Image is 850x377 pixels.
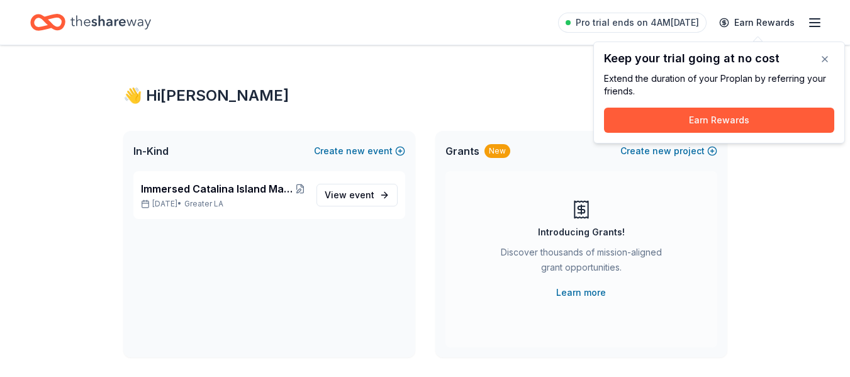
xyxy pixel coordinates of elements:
[576,15,699,30] span: Pro trial ends on 4AM[DATE]
[604,72,834,98] div: Extend the duration of your Pro plan by referring your friends.
[604,52,834,65] div: Keep your trial going at no cost
[133,143,169,159] span: In-Kind
[652,143,671,159] span: new
[484,144,510,158] div: New
[30,8,151,37] a: Home
[604,108,834,133] button: Earn Rewards
[346,143,365,159] span: new
[558,13,707,33] a: Pro trial ends on 4AM[DATE]
[445,143,479,159] span: Grants
[123,86,727,106] div: 👋 Hi [PERSON_NAME]
[141,199,306,209] p: [DATE] •
[325,188,374,203] span: View
[496,245,667,280] div: Discover thousands of mission-aligned grant opportunities.
[538,225,625,240] div: Introducing Grants!
[620,143,717,159] button: Createnewproject
[184,199,223,209] span: Greater LA
[556,285,606,300] a: Learn more
[712,11,802,34] a: Earn Rewards
[349,189,374,200] span: event
[314,143,405,159] button: Createnewevent
[316,184,398,206] a: View event
[141,181,294,196] span: Immersed Catalina Island Marine Mammal Rescue Center Benefit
